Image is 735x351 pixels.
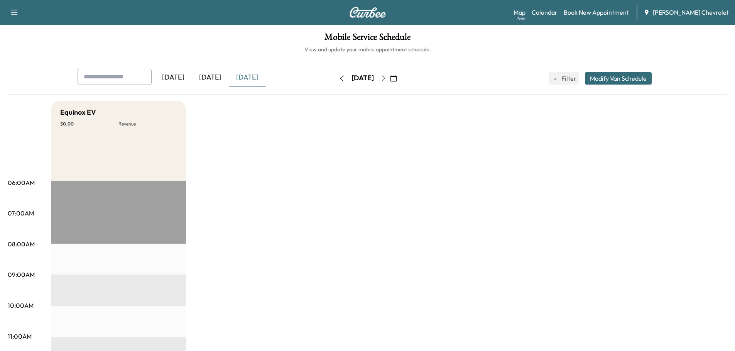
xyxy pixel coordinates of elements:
[155,69,192,86] div: [DATE]
[60,107,96,118] h5: Equinox EV
[8,209,34,218] p: 07:00AM
[653,8,729,17] span: [PERSON_NAME] Chevrolet
[549,72,579,85] button: Filter
[349,7,386,18] img: Curbee Logo
[532,8,558,17] a: Calendar
[8,46,727,53] h6: View and update your mobile appointment schedule.
[8,270,35,279] p: 09:00AM
[564,8,629,17] a: Book New Appointment
[8,32,727,46] h1: Mobile Service Schedule
[517,16,525,22] div: Beta
[351,73,374,83] div: [DATE]
[561,74,575,83] span: Filter
[118,121,177,127] p: Revenue
[8,178,35,187] p: 06:00AM
[585,72,652,85] button: Modify Van Schedule
[514,8,525,17] a: MapBeta
[8,332,32,341] p: 11:00AM
[60,121,118,127] p: $ 0.00
[8,301,34,310] p: 10:00AM
[8,239,35,249] p: 08:00AM
[192,69,229,86] div: [DATE]
[229,69,266,86] div: [DATE]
